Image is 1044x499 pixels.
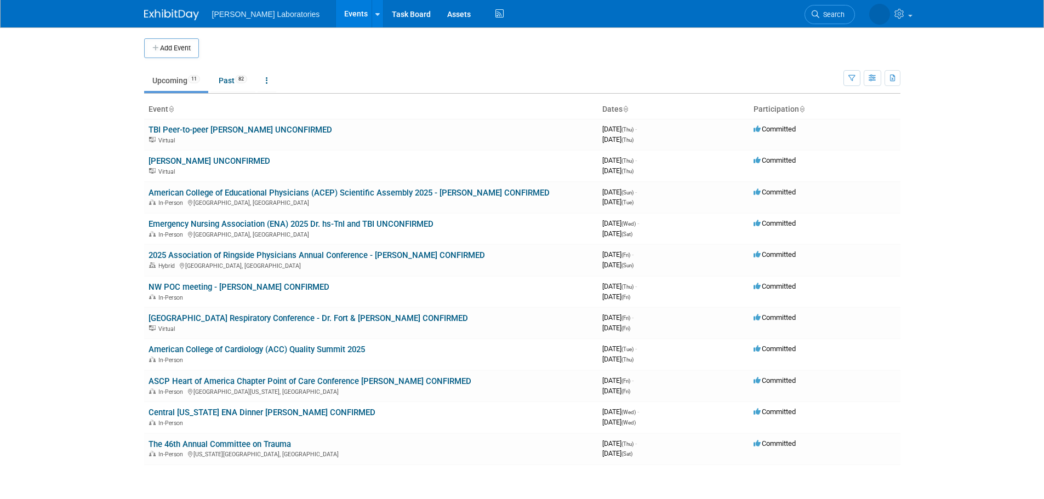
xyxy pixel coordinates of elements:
span: Committed [754,219,796,227]
span: (Sat) [621,231,632,237]
th: Event [144,100,598,119]
span: Committed [754,156,796,164]
span: - [635,156,637,164]
span: [DATE] [602,250,634,259]
span: - [635,125,637,133]
span: [DATE] [602,188,637,196]
a: The 46th Annual Committee on Trauma [149,439,291,449]
span: (Wed) [621,221,636,227]
span: - [637,219,639,227]
span: (Fri) [621,252,630,258]
span: (Fri) [621,294,630,300]
span: (Thu) [621,137,634,143]
span: Hybrid [158,262,178,269]
a: American College of Cardiology (ACC) Quality Summit 2025 [149,345,365,354]
span: (Sun) [621,262,634,268]
span: [DATE] [602,387,630,395]
span: [DATE] [602,282,637,290]
img: In-Person Event [149,231,156,237]
span: In-Person [158,199,186,207]
a: Past82 [210,70,255,91]
span: [DATE] [602,156,637,164]
div: [GEOGRAPHIC_DATA], [GEOGRAPHIC_DATA] [149,230,594,238]
span: (Fri) [621,325,630,331]
span: (Thu) [621,357,634,363]
a: TBI Peer-to-peer [PERSON_NAME] UNCONFIRMED [149,125,332,135]
img: In-Person Event [149,388,156,394]
span: [DATE] [602,198,634,206]
span: (Sun) [621,190,634,196]
span: (Thu) [621,168,634,174]
span: - [632,376,634,385]
span: [DATE] [602,376,634,385]
span: (Fri) [621,388,630,394]
span: Virtual [158,325,178,332]
span: (Sat) [621,451,632,457]
span: In-Person [158,388,186,395]
span: (Thu) [621,284,634,290]
span: [DATE] [602,355,634,363]
span: (Thu) [621,127,634,133]
a: Sort by Start Date [623,105,628,113]
span: [DATE] [602,408,639,416]
span: (Wed) [621,409,636,415]
span: Committed [754,345,796,353]
span: Committed [754,125,796,133]
span: In-Person [158,294,186,301]
img: In-Person Event [149,357,156,362]
div: [GEOGRAPHIC_DATA], [GEOGRAPHIC_DATA] [149,261,594,269]
span: In-Person [158,357,186,364]
span: [DATE] [602,219,639,227]
span: Committed [754,408,796,416]
span: [DATE] [602,313,634,322]
div: [GEOGRAPHIC_DATA][US_STATE], [GEOGRAPHIC_DATA] [149,387,594,395]
span: (Tue) [621,346,634,352]
span: Virtual [158,168,178,175]
a: American College of Educational Physicians (ACEP) Scientific Assembly 2025 - [PERSON_NAME] CONFIRMED [149,188,550,198]
span: (Fri) [621,378,630,384]
img: Hybrid Event [149,262,156,268]
span: [DATE] [602,345,637,353]
div: [GEOGRAPHIC_DATA], [GEOGRAPHIC_DATA] [149,198,594,207]
span: [DATE] [602,418,636,426]
span: Committed [754,439,796,448]
span: Search [819,10,845,19]
img: ExhibitDay [144,9,199,20]
span: [DATE] [602,261,634,269]
button: Add Event [144,38,199,58]
span: In-Person [158,451,186,458]
a: Search [805,5,855,24]
span: - [632,313,634,322]
span: 82 [235,75,247,83]
img: In-Person Event [149,420,156,425]
th: Dates [598,100,749,119]
span: - [635,345,637,353]
span: [DATE] [602,167,634,175]
span: In-Person [158,420,186,427]
a: NW POC meeting - [PERSON_NAME] CONFIRMED [149,282,329,292]
img: Virtual Event [149,325,156,331]
span: Committed [754,188,796,196]
a: Sort by Event Name [168,105,174,113]
span: [DATE] [602,125,637,133]
a: Central [US_STATE] ENA Dinner [PERSON_NAME] CONFIRMED [149,408,375,417]
a: ASCP Heart of America Chapter Point of Care Conference [PERSON_NAME] CONFIRMED [149,376,471,386]
span: [DATE] [602,292,630,301]
span: [PERSON_NAME] Laboratories [212,10,320,19]
span: [DATE] [602,230,632,238]
span: - [635,282,637,290]
img: Tisha Davis [869,4,890,25]
span: Committed [754,313,796,322]
a: Sort by Participation Type [799,105,805,113]
span: In-Person [158,231,186,238]
span: (Tue) [621,199,634,205]
span: [DATE] [602,135,634,144]
a: [PERSON_NAME] UNCONFIRMED [149,156,270,166]
div: [US_STATE][GEOGRAPHIC_DATA], [GEOGRAPHIC_DATA] [149,449,594,458]
span: (Thu) [621,441,634,447]
th: Participation [749,100,900,119]
a: 2025 Association of Ringside Physicians Annual Conference - [PERSON_NAME] CONFIRMED [149,250,485,260]
span: (Thu) [621,158,634,164]
span: (Fri) [621,315,630,321]
a: Upcoming11 [144,70,208,91]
